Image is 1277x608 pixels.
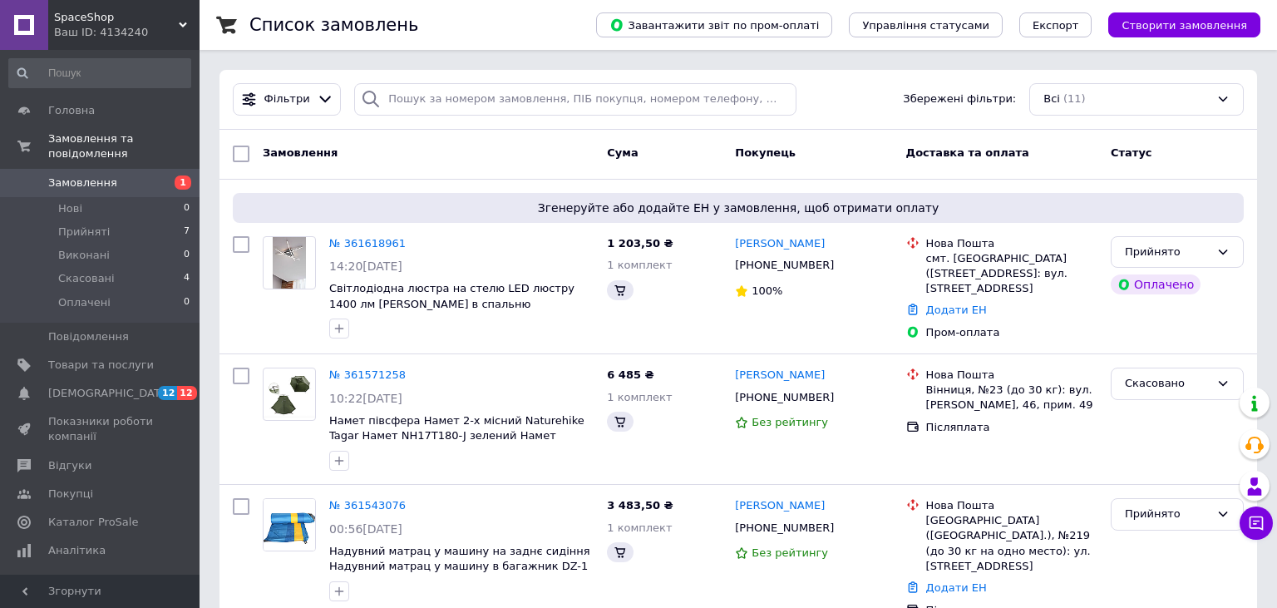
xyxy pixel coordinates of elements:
[732,255,837,276] div: [PHONE_NUMBER]
[926,251,1097,297] div: смт. [GEOGRAPHIC_DATA] ([STREET_ADDRESS]: вул. [STREET_ADDRESS]
[926,498,1097,513] div: Нова Пошта
[354,83,796,116] input: Пошук за номером замовлення, ПІБ покупця, номером телефону, Email, номером накладної
[607,499,673,512] span: 3 483,50 ₴
[184,201,190,216] span: 0
[263,368,316,421] a: Фото товару
[735,368,825,383] a: [PERSON_NAME]
[735,498,825,514] a: [PERSON_NAME]
[329,414,590,473] a: Намет півсфера Намет 2-х місний Naturehike Tagar Намет NH17T180-J зелений Намет туристичний Намет...
[54,25,200,40] div: Ваш ID: 4134240
[48,175,117,190] span: Замовлення
[607,146,638,159] span: Cума
[926,368,1097,383] div: Нова Пошта
[1111,274,1201,294] div: Оплачено
[926,325,1097,340] div: Пром-оплата
[329,368,406,381] a: № 361571258
[58,271,115,286] span: Скасовані
[184,271,190,286] span: 4
[926,420,1097,435] div: Післяплата
[1019,12,1092,37] button: Експорт
[1125,375,1210,393] div: Скасовано
[263,236,316,289] a: Фото товару
[849,12,1003,37] button: Управління статусами
[735,146,796,159] span: Покупець
[48,543,106,558] span: Аналітика
[1125,244,1210,261] div: Прийнято
[329,282,579,341] a: Світлодіодна люстра на стелю LED люстру 1400 лм [PERSON_NAME] в спальню ([PERSON_NAME] в зал) [PE...
[48,103,95,118] span: Головна
[48,358,154,373] span: Товари та послуги
[607,259,672,271] span: 1 комплект
[329,260,402,273] span: 14:20[DATE]
[607,391,672,403] span: 1 комплект
[58,295,111,310] span: Оплачені
[607,237,673,250] span: 1 203,50 ₴
[54,10,179,25] span: SpaceShop
[926,304,987,316] a: Додати ЕН
[58,201,82,216] span: Нові
[732,517,837,539] div: [PHONE_NUMBER]
[752,416,828,428] span: Без рейтингу
[184,248,190,263] span: 0
[926,513,1097,574] div: [GEOGRAPHIC_DATA] ([GEOGRAPHIC_DATA].), №219 (до 30 кг на одно место): ул. [STREET_ADDRESS]
[158,386,177,400] span: 12
[609,17,819,32] span: Завантажити звіт по пром-оплаті
[329,545,590,588] a: Надувний матрац у машину на заднє сидіння Надувний матрац у машину в багажник DZ-1 Автомобільний ...
[239,200,1237,216] span: Згенеруйте або додайте ЕН у замовлення, щоб отримати оплату
[58,225,110,240] span: Прийняті
[329,237,406,250] a: № 361618961
[263,146,338,159] span: Замовлення
[48,386,171,401] span: [DEMOGRAPHIC_DATA]
[273,237,307,289] img: Фото товару
[1108,12,1260,37] button: Створити замовлення
[184,295,190,310] span: 0
[1122,19,1247,32] span: Створити замовлення
[249,15,418,35] h1: Список замовлень
[862,19,989,32] span: Управління статусами
[1240,507,1273,540] button: Чат з покупцем
[1043,91,1060,107] span: Всі
[903,91,1016,107] span: Збережені фільтри:
[607,521,672,534] span: 1 комплект
[264,499,315,550] img: Фото товару
[906,146,1029,159] span: Доставка та оплата
[926,236,1097,251] div: Нова Пошта
[752,284,782,297] span: 100%
[735,236,825,252] a: [PERSON_NAME]
[48,131,200,161] span: Замовлення та повідомлення
[926,383,1097,413] div: Вінниця, №23 (до 30 кг): вул. [PERSON_NAME], 46, прим. 49
[48,458,91,473] span: Відгуки
[48,414,154,444] span: Показники роботи компанії
[177,386,196,400] span: 12
[732,387,837,408] div: [PHONE_NUMBER]
[329,499,406,512] a: № 361543076
[926,581,987,594] a: Додати ЕН
[596,12,832,37] button: Завантажити звіт по пром-оплаті
[175,175,191,190] span: 1
[264,91,310,107] span: Фільтри
[329,392,402,405] span: 10:22[DATE]
[58,248,110,263] span: Виконані
[48,487,93,502] span: Покупці
[752,546,828,559] span: Без рейтингу
[1092,18,1260,31] a: Створити замовлення
[48,571,154,601] span: Гаманець компанії
[263,498,316,551] a: Фото товару
[1033,19,1079,32] span: Експорт
[1125,506,1210,523] div: Прийнято
[1111,146,1152,159] span: Статус
[1063,92,1086,105] span: (11)
[607,368,653,381] span: 6 485 ₴
[264,371,315,418] img: Фото товару
[329,522,402,536] span: 00:56[DATE]
[184,225,190,240] span: 7
[48,329,129,344] span: Повідомлення
[8,58,191,88] input: Пошук
[48,515,138,530] span: Каталог ProSale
